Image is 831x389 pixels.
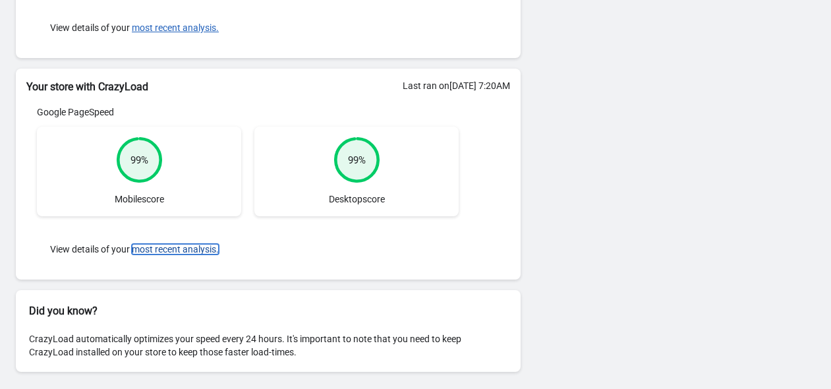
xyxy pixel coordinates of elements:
div: Desktop score [254,127,459,216]
div: 99 % [130,154,148,167]
div: View details of your [37,229,459,269]
div: 99 % [348,154,366,167]
div: CrazyLoad automatically optimizes your speed every 24 hours. It's important to note that you need... [16,319,521,372]
div: Last ran on [DATE] 7:20AM [403,79,510,92]
div: Mobile score [37,127,241,216]
button: most recent analysis. [132,22,219,33]
div: Google PageSpeed [37,105,459,119]
h2: Did you know? [29,303,507,319]
h2: Your store with CrazyLoad [26,79,510,95]
button: most recent analysis. [132,244,219,254]
div: View details of your [37,8,459,47]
